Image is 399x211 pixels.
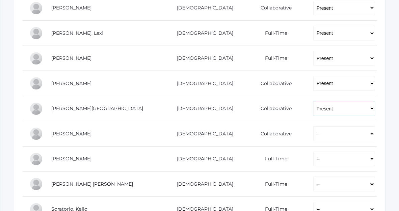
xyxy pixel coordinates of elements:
[241,96,307,121] td: Collaborative
[29,177,43,191] div: Ian Serafini Pozzi
[241,121,307,147] td: Collaborative
[241,146,307,172] td: Full-Time
[51,80,91,86] a: [PERSON_NAME]
[164,21,241,46] td: [DEMOGRAPHIC_DATA]
[241,172,307,197] td: Full-Time
[29,102,43,115] div: Savannah Maurer
[164,96,241,121] td: [DEMOGRAPHIC_DATA]
[51,156,91,162] a: [PERSON_NAME]
[51,5,91,11] a: [PERSON_NAME]
[29,127,43,140] div: Cole McCollum
[29,77,43,90] div: Colton Maurer
[164,71,241,96] td: [DEMOGRAPHIC_DATA]
[51,131,91,137] a: [PERSON_NAME]
[164,46,241,71] td: [DEMOGRAPHIC_DATA]
[241,21,307,46] td: Full-Time
[29,152,43,166] div: Vincent Scrudato
[51,30,103,36] a: [PERSON_NAME], Lexi
[241,71,307,96] td: Collaborative
[29,52,43,65] div: Frances Leidenfrost
[51,181,133,187] a: [PERSON_NAME] [PERSON_NAME]
[29,26,43,40] div: Lexi Judy
[29,1,43,15] div: Christopher Ip
[164,121,241,147] td: [DEMOGRAPHIC_DATA]
[164,172,241,197] td: [DEMOGRAPHIC_DATA]
[51,55,91,61] a: [PERSON_NAME]
[164,146,241,172] td: [DEMOGRAPHIC_DATA]
[241,46,307,71] td: Full-Time
[51,105,143,111] a: [PERSON_NAME][GEOGRAPHIC_DATA]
